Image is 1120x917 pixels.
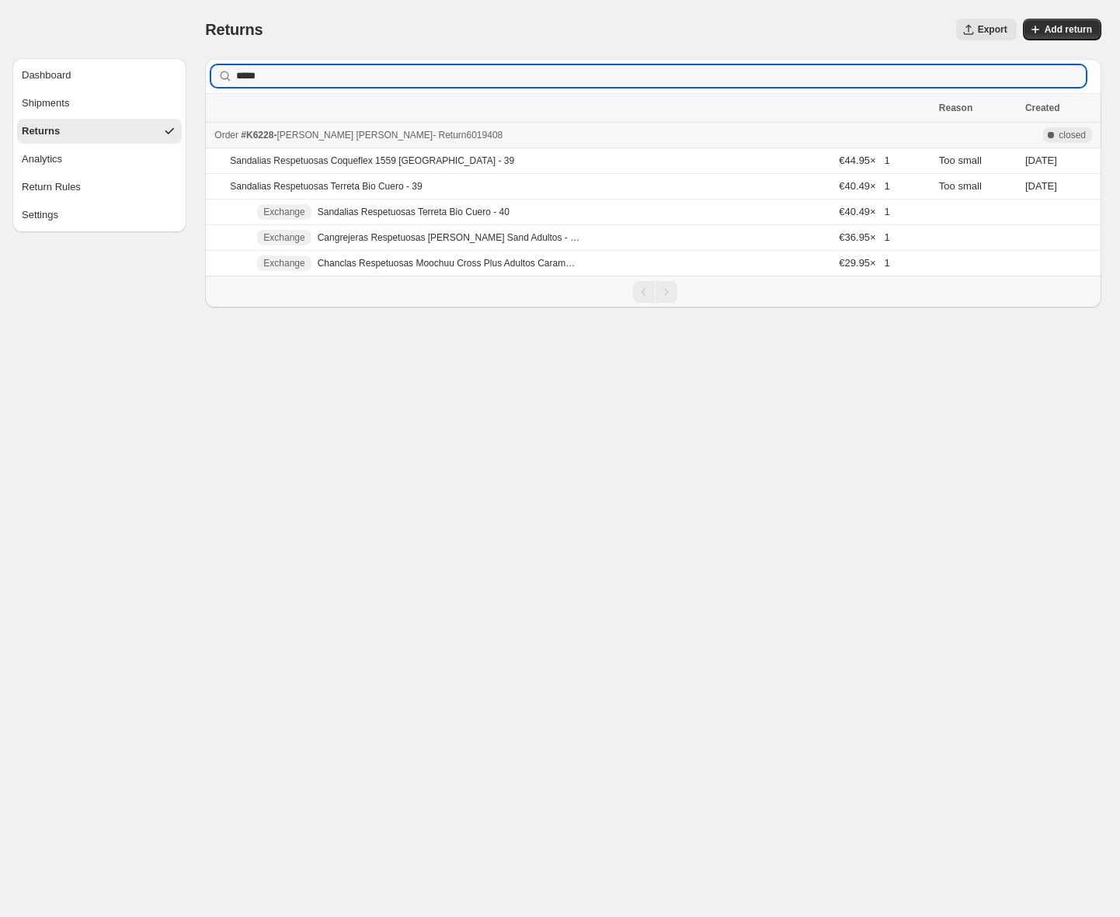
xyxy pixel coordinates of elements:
span: Order [214,130,238,141]
td: Too small [934,148,1021,174]
p: Sandalias Respetuosas Coqueflex 1559 [GEOGRAPHIC_DATA] - 39 [230,155,514,167]
button: Shipments [17,91,182,116]
span: Reason [939,102,972,113]
button: Analytics [17,147,182,172]
span: €29.95 × 1 [839,257,889,269]
div: Dashboard [22,68,71,83]
span: [PERSON_NAME] [PERSON_NAME] [277,130,433,141]
div: Settings [22,207,58,223]
span: €40.49 × 1 [839,180,889,192]
span: €40.49 × 1 [839,206,889,217]
span: closed [1059,129,1086,141]
p: Cangrejeras Respetuosas [PERSON_NAME] Sand Adultos - 40 [318,231,580,244]
td: Too small [934,174,1021,200]
div: Return Rules [22,179,81,195]
span: Created [1025,102,1060,113]
div: Returns [22,123,60,139]
button: Returns [17,119,182,144]
div: - [214,127,930,143]
time: Tuesday, July 29, 2025 at 2:33:19 PM [1025,180,1057,192]
span: Exchange [263,206,304,218]
button: Export [956,19,1017,40]
button: Add return [1023,19,1101,40]
div: Shipments [22,96,69,111]
p: Sandalias Respetuosas Terreta Bio Cuero - 39 [230,180,422,193]
button: Return Rules [17,175,182,200]
span: Returns [205,21,263,38]
span: Add return [1045,23,1092,36]
span: €44.95 × 1 [839,155,889,166]
p: Chanclas Respetuosas Moochuu Cross Plus Adultos Caramelo - 39 [318,257,580,269]
span: €36.95 × 1 [839,231,889,243]
span: #K6228 [241,130,273,141]
span: Exchange [263,257,304,269]
time: Tuesday, July 29, 2025 at 2:33:19 PM [1025,155,1057,166]
span: Export [978,23,1007,36]
p: Sandalias Respetuosas Terreta Bio Cuero - 40 [318,206,510,218]
span: Exchange [263,231,304,244]
button: Settings [17,203,182,228]
button: Dashboard [17,63,182,88]
span: - Return 6019408 [433,130,503,141]
div: Analytics [22,151,62,167]
nav: Pagination [205,276,1101,307]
